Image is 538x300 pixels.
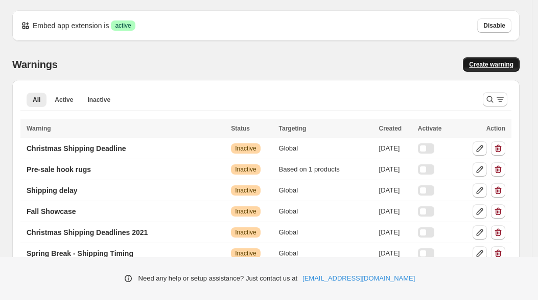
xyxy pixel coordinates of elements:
div: Global [279,206,373,217]
a: [EMAIL_ADDRESS][DOMAIN_NAME] [302,273,415,284]
p: Pre-sale hook rugs [27,164,91,175]
a: Christmas Shipping Deadlines 2021 [20,224,154,241]
a: Shipping delay [20,182,84,199]
span: Action [486,125,505,132]
span: Inactive [235,165,256,174]
h2: Warnings [12,58,58,71]
a: Pre-sale hook rugs [20,161,97,178]
span: Inactive [87,96,110,104]
div: [DATE] [379,227,412,238]
p: Embed app extension is [33,20,109,31]
a: Christmas Shipping Deadline [20,140,132,157]
div: Global [279,185,373,196]
div: [DATE] [379,164,412,175]
a: Spring Break - Shipping Timing [20,245,139,262]
a: Create warning [463,57,520,72]
span: Inactive [235,144,256,153]
p: Spring Break - Shipping Timing [27,248,133,259]
a: Fall Showcase [20,203,82,220]
div: [DATE] [379,185,412,196]
span: active [115,22,131,30]
div: [DATE] [379,143,412,154]
span: Active [55,96,73,104]
button: Disable [477,18,511,33]
div: [DATE] [379,248,412,259]
p: Fall Showcase [27,206,76,217]
p: Shipping delay [27,185,78,196]
p: Christmas Shipping Deadlines 2021 [27,227,148,238]
div: Global [279,248,373,259]
span: Warning [27,125,51,132]
span: Targeting [279,125,307,132]
div: Global [279,143,373,154]
span: Inactive [235,186,256,195]
span: Inactive [235,207,256,216]
span: Activate [418,125,442,132]
span: Disable [483,22,505,30]
button: Search and filter results [483,92,507,106]
span: Create warning [469,60,513,69]
p: Christmas Shipping Deadline [27,143,126,154]
span: Status [231,125,250,132]
div: Based on 1 products [279,164,373,175]
div: [DATE] [379,206,412,217]
span: All [33,96,40,104]
span: Inactive [235,228,256,237]
span: Inactive [235,249,256,258]
div: Global [279,227,373,238]
span: Created [379,125,402,132]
